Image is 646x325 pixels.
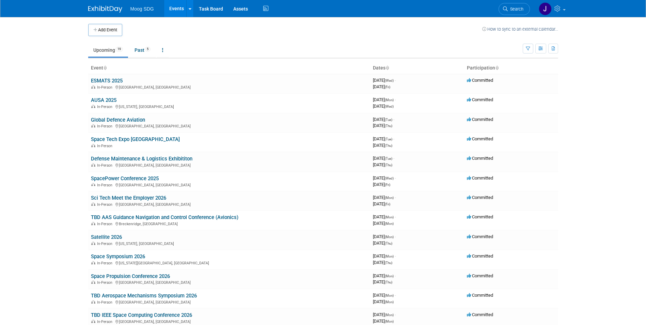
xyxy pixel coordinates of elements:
[385,242,392,245] span: (Thu)
[373,123,392,128] span: [DATE]
[91,84,367,90] div: [GEOGRAPHIC_DATA], [GEOGRAPHIC_DATA]
[467,117,493,122] span: Committed
[373,97,396,102] span: [DATE]
[91,253,145,260] a: Space Symposium 2026
[88,44,128,57] a: Upcoming19
[467,253,493,259] span: Committed
[91,144,95,147] img: In-Person Event
[91,260,367,265] div: [US_STATE][GEOGRAPHIC_DATA], [GEOGRAPHIC_DATA]
[91,312,192,318] a: TBD IEEE Space Computing Conference 2026
[385,79,394,82] span: (Wed)
[373,78,396,83] span: [DATE]
[97,280,114,285] span: In-Person
[103,65,107,71] a: Sort by Event Name
[385,313,394,317] span: (Mon)
[395,253,396,259] span: -
[467,312,493,317] span: Committed
[97,144,114,148] span: In-Person
[464,62,558,74] th: Participation
[91,162,367,168] div: [GEOGRAPHIC_DATA], [GEOGRAPHIC_DATA]
[393,136,394,141] span: -
[395,97,396,102] span: -
[373,117,394,122] span: [DATE]
[467,78,493,83] span: Committed
[395,234,396,239] span: -
[97,222,114,226] span: In-Person
[91,201,367,207] div: [GEOGRAPHIC_DATA], [GEOGRAPHIC_DATA]
[370,62,464,74] th: Dates
[91,123,367,128] div: [GEOGRAPHIC_DATA], [GEOGRAPHIC_DATA]
[385,215,394,219] span: (Mon)
[88,62,370,74] th: Event
[467,234,493,239] span: Committed
[91,117,145,123] a: Global Defence Aviation
[385,183,390,187] span: (Fri)
[373,299,394,304] span: [DATE]
[467,273,493,278] span: Committed
[97,105,114,109] span: In-Person
[91,280,95,284] img: In-Person Event
[91,136,180,142] a: Space Tech Expo [GEOGRAPHIC_DATA]
[373,214,396,219] span: [DATE]
[385,137,392,141] span: (Tue)
[385,196,394,200] span: (Mon)
[91,242,95,245] img: In-Person Event
[97,163,114,168] span: In-Person
[91,105,95,108] img: In-Person Event
[467,175,493,181] span: Committed
[467,293,493,298] span: Committed
[91,78,123,84] a: ESMATS 2025
[91,195,166,201] a: Sci Tech Meet the Employer 2026
[373,175,396,181] span: [DATE]
[385,320,394,323] span: (Mon)
[373,234,396,239] span: [DATE]
[373,195,396,200] span: [DATE]
[91,273,170,279] a: Space Propulsion Conference 2026
[97,85,114,90] span: In-Person
[482,27,558,32] a: How to sync to an external calendar...
[97,202,114,207] span: In-Person
[385,124,392,128] span: (Thu)
[373,104,394,109] span: [DATE]
[393,117,394,122] span: -
[91,175,159,182] a: SpacePower Conference 2025
[395,312,396,317] span: -
[91,300,95,304] img: In-Person Event
[385,118,392,122] span: (Tue)
[373,260,392,265] span: [DATE]
[91,234,122,240] a: Satellite 2026
[91,319,367,324] div: [GEOGRAPHIC_DATA], [GEOGRAPHIC_DATA]
[467,195,493,200] span: Committed
[373,319,394,324] span: [DATE]
[495,65,499,71] a: Sort by Participation Type
[373,279,392,284] span: [DATE]
[91,241,367,246] div: [US_STATE], [GEOGRAPHIC_DATA]
[97,124,114,128] span: In-Person
[395,214,396,219] span: -
[373,182,390,187] span: [DATE]
[467,136,493,141] span: Committed
[373,201,390,206] span: [DATE]
[145,47,151,52] span: 5
[373,273,396,278] span: [DATE]
[373,293,396,298] span: [DATE]
[91,221,367,226] div: Breckenridge, [GEOGRAPHIC_DATA]
[91,320,95,323] img: In-Person Event
[115,47,123,52] span: 19
[88,6,122,13] img: ExhibitDay
[91,183,95,186] img: In-Person Event
[385,144,392,148] span: (Thu)
[385,65,389,71] a: Sort by Start Date
[373,84,390,89] span: [DATE]
[91,156,192,162] a: Defense Maintenance & Logistics Exhibititon
[395,195,396,200] span: -
[385,202,390,206] span: (Fri)
[91,222,95,225] img: In-Person Event
[373,136,394,141] span: [DATE]
[91,124,95,127] img: In-Person Event
[393,156,394,161] span: -
[385,235,394,239] span: (Mon)
[385,176,394,180] span: (Wed)
[97,183,114,187] span: In-Person
[91,163,95,167] img: In-Person Event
